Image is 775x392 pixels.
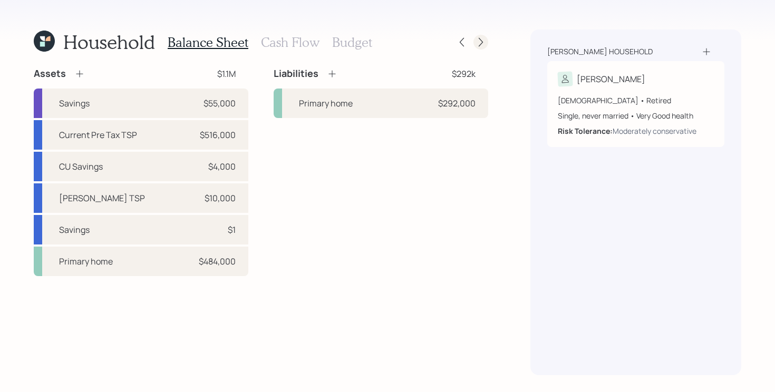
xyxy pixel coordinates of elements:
[558,95,714,106] div: [DEMOGRAPHIC_DATA] • Retired
[577,73,645,85] div: [PERSON_NAME]
[34,68,66,80] h4: Assets
[59,223,90,236] div: Savings
[200,129,236,141] div: $516,000
[558,110,714,121] div: Single, never married • Very Good health
[547,46,653,57] div: [PERSON_NAME] household
[59,192,145,204] div: [PERSON_NAME] TSP
[208,160,236,173] div: $4,000
[261,35,319,50] h3: Cash Flow
[438,97,476,110] div: $292,000
[199,255,236,268] div: $484,000
[299,97,353,110] div: Primary home
[452,67,476,80] div: $292k
[332,35,372,50] h3: Budget
[217,67,236,80] div: $1.1M
[613,125,696,136] div: Moderately conservative
[59,160,103,173] div: CU Savings
[228,223,236,236] div: $1
[63,31,155,53] h1: Household
[204,97,236,110] div: $55,000
[558,126,613,136] b: Risk Tolerance:
[59,97,90,110] div: Savings
[205,192,236,204] div: $10,000
[274,68,318,80] h4: Liabilities
[59,129,137,141] div: Current Pre Tax TSP
[168,35,248,50] h3: Balance Sheet
[59,255,113,268] div: Primary home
